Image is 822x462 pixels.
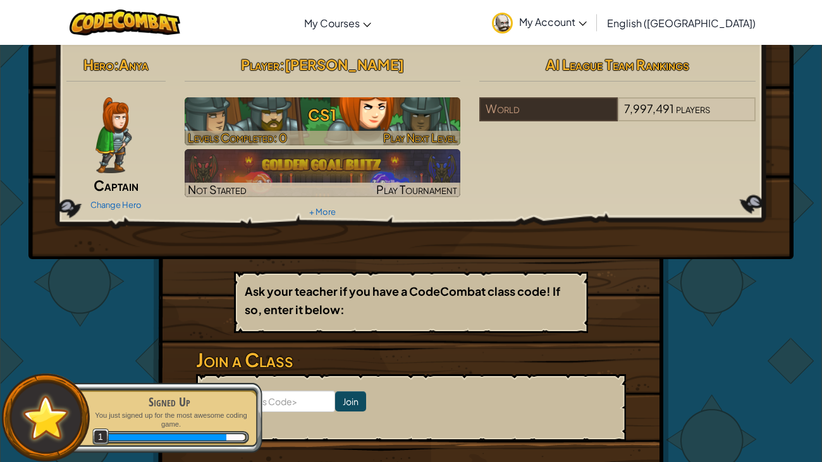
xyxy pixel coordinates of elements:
p: You just signed up for the most awesome coding game. [90,411,249,429]
span: Not Started [188,182,247,197]
img: CS1 [185,97,461,145]
input: <Enter Class Code> [207,391,335,412]
img: avatar [492,13,513,33]
span: [PERSON_NAME] [285,56,404,73]
img: captain-pose.png [95,97,132,173]
span: Play Tournament [376,182,457,197]
img: default.png [17,389,75,446]
span: : [114,56,119,73]
span: AI League Team Rankings [546,56,689,73]
span: Levels Completed: 0 [188,130,287,145]
span: Hero [83,56,114,73]
span: : [279,56,285,73]
a: Change Hero [90,200,142,210]
img: Golden Goal [185,149,461,197]
h3: Join a Class [196,346,626,374]
span: English ([GEOGRAPHIC_DATA]) [607,16,756,30]
a: English ([GEOGRAPHIC_DATA]) [601,6,762,40]
h3: CS1 [185,100,461,129]
a: Play Next Level [185,97,461,145]
a: World7,997,491players [479,109,756,124]
input: Join [335,391,366,411]
a: + More [309,207,336,217]
span: Play Next Level [383,130,457,145]
a: Not StartedPlay Tournament [185,149,461,197]
span: My Account [519,15,587,28]
span: Captain [94,176,138,194]
b: Ask your teacher if you have a CodeCombat class code! If so, enter it below: [245,284,560,317]
span: My Courses [304,16,360,30]
div: Signed Up [90,393,249,411]
span: 7,997,491 [624,101,674,116]
span: Anya [119,56,149,73]
span: 1 [92,429,109,446]
a: My Courses [298,6,377,40]
a: My Account [486,3,593,42]
img: CodeCombat logo [70,9,180,35]
span: players [676,101,710,116]
span: Player [241,56,279,73]
div: World [479,97,617,121]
